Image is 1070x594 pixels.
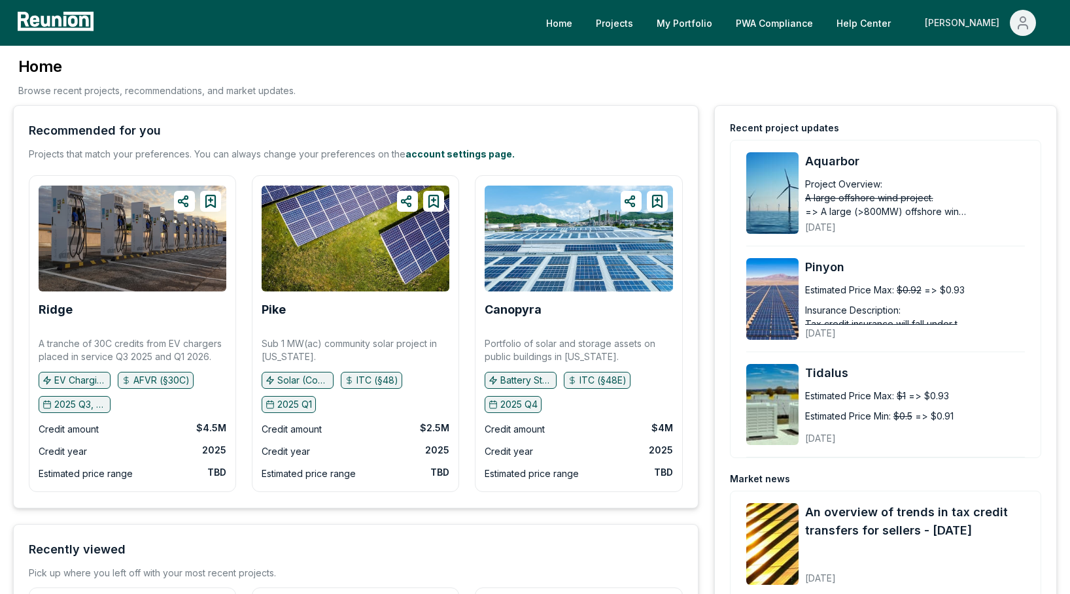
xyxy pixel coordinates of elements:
a: Ridge [39,303,73,316]
a: Canopyra [485,303,542,316]
img: Tidalus [746,364,799,446]
span: => $0.93 [924,283,965,297]
p: 2025 Q1 [277,398,312,411]
button: Battery Storage, Solar (C&I) [485,372,557,389]
span: => $0.91 [915,409,954,423]
div: 2025 [202,444,226,457]
a: Home [536,10,583,36]
a: account settings page. [406,148,515,159]
a: Help Center [826,10,901,36]
p: Portfolio of solar and storage assets on public buildings in [US_STATE]. [485,337,672,363]
div: Credit year [485,444,533,459]
div: Credit amount [262,421,322,437]
p: EV Charging Infrastructure [54,374,107,387]
span: A large offshore wind project. [805,191,933,205]
button: 2025 Q4 [485,396,542,413]
img: Ridge [39,186,226,291]
div: Credit amount [39,421,99,437]
span: $0.92 [897,283,922,297]
div: Estimated price range [262,466,356,482]
p: Sub 1 MW(ac) community solar project in [US_STATE]. [262,337,449,363]
p: ITC (§48) [356,374,398,387]
button: 2025 Q1 [262,396,316,413]
div: 2025 [425,444,449,457]
div: $4.5M [196,421,226,435]
div: Market news [730,472,790,486]
a: Tidalus [805,364,1025,382]
span: $0.5 [893,409,912,423]
button: [PERSON_NAME] [914,10,1046,36]
p: Solar (Community) [277,374,330,387]
img: Aquarbor [746,152,799,234]
div: Estimated Price Min: [805,409,891,423]
p: AFVR (§30C) [133,374,190,387]
button: 2025 Q3, 2026 Q1 [39,396,111,413]
div: 2025 [649,444,673,457]
div: TBD [654,466,673,479]
div: Estimated Price Max: [805,283,894,297]
div: TBD [207,466,226,479]
span: => A large (>800MW) offshore wind project. [805,205,967,218]
div: Estimated Price Max: [805,389,894,403]
div: Recent project updates [730,122,839,135]
div: Estimated price range [485,466,579,482]
span: Projects that match your preferences. You can always change your preferences on the [29,148,406,159]
button: EV Charging Infrastructure [39,372,111,389]
div: [DATE] [805,211,1018,234]
p: Battery Storage, Solar (C&I) [500,374,553,387]
img: Pinyon [746,258,799,340]
span: $1 [897,389,906,403]
div: [DATE] [805,317,1018,340]
a: An overview of trends in tax credit transfers for sellers - [DATE] [805,503,1025,540]
button: Solar (Community) [262,372,334,389]
div: Credit amount [485,421,545,437]
a: Aquarbor [805,152,1025,171]
img: Canopyra [485,186,672,291]
p: ITC (§48E) [579,374,627,387]
img: An overview of trends in tax credit transfers for sellers - September 2025 [746,503,799,585]
div: Credit year [39,444,87,459]
nav: Main [536,10,1057,36]
div: Pick up where you left off with your most recent projects. [29,567,276,580]
p: 2025 Q3, 2026 Q1 [54,398,107,411]
div: [DATE] [805,422,1018,445]
div: [PERSON_NAME] [925,10,1005,36]
img: Pike [262,186,449,291]
div: Insurance Description: [805,303,901,317]
a: PWA Compliance [725,10,823,36]
a: Projects [585,10,644,36]
div: Estimated price range [39,466,133,482]
span: => $0.93 [908,389,949,403]
div: $4M [651,421,673,435]
a: Pike [262,303,286,316]
div: Recently viewed [29,540,126,559]
a: My Portfolio [646,10,723,36]
div: $2.5M [420,421,449,435]
p: 2025 Q4 [500,398,538,411]
a: Pinyon [805,258,1025,276]
div: [DATE] [805,562,1025,585]
p: Browse recent projects, recommendations, and market updates. [18,84,296,97]
h3: Home [18,56,296,77]
p: A tranche of 30C credits from EV chargers placed in service Q3 2025 and Q1 2026. [39,337,226,363]
div: Recommended for you [29,122,161,140]
div: Project Overview: [805,177,882,191]
div: TBD [430,466,449,479]
div: Credit year [262,444,310,459]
